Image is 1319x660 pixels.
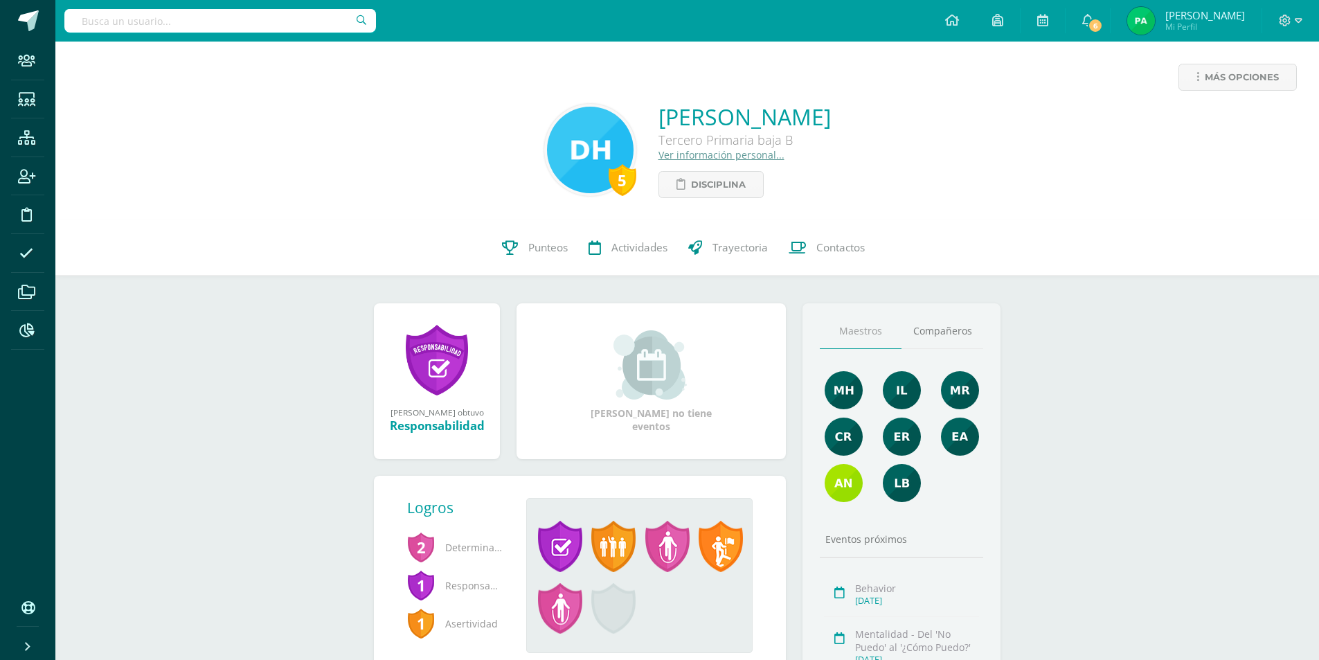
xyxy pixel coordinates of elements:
span: Asertividad [407,605,504,643]
img: ba90ae0a71b5cc59f48a45ce1cfd1324.png [825,371,863,409]
a: Compañeros [901,314,983,349]
span: Trayectoria [712,240,768,255]
div: Responsabilidad [388,418,486,434]
span: Punteos [528,240,568,255]
span: Más opciones [1205,64,1279,90]
div: Eventos próximos [820,533,983,546]
a: [PERSON_NAME] [658,102,831,132]
img: de7dd2f323d4d3ceecd6bfa9930379e0.png [941,371,979,409]
img: 27f6e6ec806fab2efaf2b4523b14ac54.png [547,107,634,193]
span: 1 [407,607,435,639]
div: Behavior [855,582,979,595]
img: event_small.png [613,330,689,400]
span: Contactos [816,240,865,255]
a: Maestros [820,314,901,349]
img: ea606af391f2c2e5188f5482682bdea3.png [1127,7,1155,35]
div: Tercero Primaria baja B [658,132,831,148]
a: Punteos [492,220,578,276]
img: 1e6da3caa48469e414aff1513e5572d1.png [825,464,863,502]
span: 2 [407,531,435,563]
input: Busca un usuario... [64,9,376,33]
img: 995ea58681eab39e12b146a705900397.png [883,371,921,409]
span: [PERSON_NAME] [1165,8,1245,22]
a: Disciplina [658,171,764,198]
a: Contactos [778,220,875,276]
div: Mentalidad - Del 'No Puedo' al '¿Cómo Puedo?' [855,627,979,654]
span: Mi Perfil [1165,21,1245,33]
span: Actividades [611,240,667,255]
img: 6ee8f939e44d4507d8a11da0a8fde545.png [883,418,921,456]
a: Trayectoria [678,220,778,276]
img: 3c79081a864d93fd68e21e20d0faa009.png [883,464,921,502]
img: 104ce5d173fec743e2efb93366794204.png [825,418,863,456]
a: Actividades [578,220,678,276]
div: [DATE] [855,595,979,607]
span: Determinación [407,528,504,567]
span: Disciplina [691,172,746,197]
div: 5 [609,164,636,196]
div: [PERSON_NAME] no tiene eventos [582,330,721,433]
a: Ver información personal... [658,148,784,161]
div: [PERSON_NAME] obtuvo [388,407,486,418]
span: 6 [1088,18,1103,33]
img: 311112f3db6f217176375fa3736fe892.png [941,418,979,456]
a: Más opciones [1178,64,1297,91]
div: Logros [407,498,515,517]
span: Responsabilidad [407,567,504,605]
span: 1 [407,569,435,601]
